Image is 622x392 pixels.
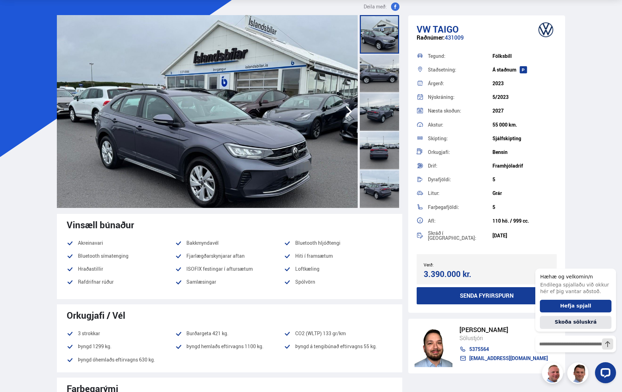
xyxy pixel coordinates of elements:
[492,233,557,238] div: [DATE]
[417,287,557,304] button: Senda fyrirspurn
[424,269,484,279] div: 3.390.000 kr.
[284,342,392,351] li: Þyngd á tengibúnað eftirvagns 55 kg.
[428,95,492,100] div: Nýskráning:
[492,108,557,114] div: 2027
[459,326,548,333] div: [PERSON_NAME]
[492,81,557,86] div: 2023
[428,67,492,72] div: Staðsetning:
[284,239,392,247] li: Bluetooth hljóðtengi
[67,310,392,320] div: Orkugjafi / Vél
[284,265,392,273] li: Loftkæling
[417,34,445,41] span: Raðnúmer:
[492,67,557,73] div: Á staðnum
[492,163,557,169] div: Framhjóladrif
[67,342,175,351] li: Þyngd 1299 kg.
[459,356,548,361] a: [EMAIL_ADDRESS][DOMAIN_NAME]
[428,54,492,59] div: Tegund:
[492,136,557,141] div: Sjálfskipting
[67,252,175,260] li: Bluetooth símatenging
[67,219,392,230] div: Vinsæll búnaður
[428,150,492,155] div: Orkugjafi:
[175,329,284,338] li: Burðargeta 421 kg.
[459,346,548,352] a: 5375564
[530,256,619,389] iframe: LiveChat chat widget
[67,329,175,338] li: 3 strokkar
[428,205,492,210] div: Farþegafjöldi:
[417,23,431,35] span: VW
[492,149,557,155] div: Bensín
[492,204,557,210] div: 5
[361,2,402,11] button: Deila með:
[428,163,492,168] div: Drif:
[424,262,487,267] div: Verð:
[415,325,452,367] img: nhp88E3Fdnt1Opn2.png
[428,122,492,127] div: Akstur:
[433,23,459,35] span: Taigo
[532,19,560,41] img: brand logo
[492,177,557,182] div: 5
[428,231,492,241] div: Skráð í [GEOGRAPHIC_DATA]:
[284,329,392,338] li: CO2 (WLTP) 133 gr/km
[428,191,492,196] div: Litur:
[428,218,492,223] div: Afl:
[492,122,557,128] div: 55 000 km.
[57,15,358,208] img: 3600975.jpeg
[492,190,557,196] div: Grár
[175,252,284,260] li: Fjarlægðarskynjarar aftan
[492,94,557,100] div: 5/2023
[428,177,492,182] div: Dyrafjöldi:
[175,239,284,247] li: Bakkmyndavél
[492,218,557,224] div: 110 hö. / 999 cc.
[175,278,284,286] li: Samlæsingar
[284,278,392,291] li: Spólvörn
[428,136,492,141] div: Skipting:
[175,265,284,273] li: ISOFIX festingar í aftursætum
[284,252,392,260] li: Hiti í framsætum
[417,34,557,48] div: 431009
[67,265,175,273] li: Hraðastillir
[459,333,548,343] div: Sölustjóri
[428,81,492,86] div: Árgerð:
[364,2,387,11] span: Deila með:
[67,278,175,286] li: Rafdrifnar rúður
[67,356,175,364] li: Þyngd óhemlaðs eftirvagns 630 kg.
[175,342,284,351] li: Þyngd hemlaðs eftirvagns 1100 kg.
[67,239,175,247] li: Akreinavari
[492,53,557,59] div: Fólksbíll
[428,108,492,113] div: Næsta skoðun:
